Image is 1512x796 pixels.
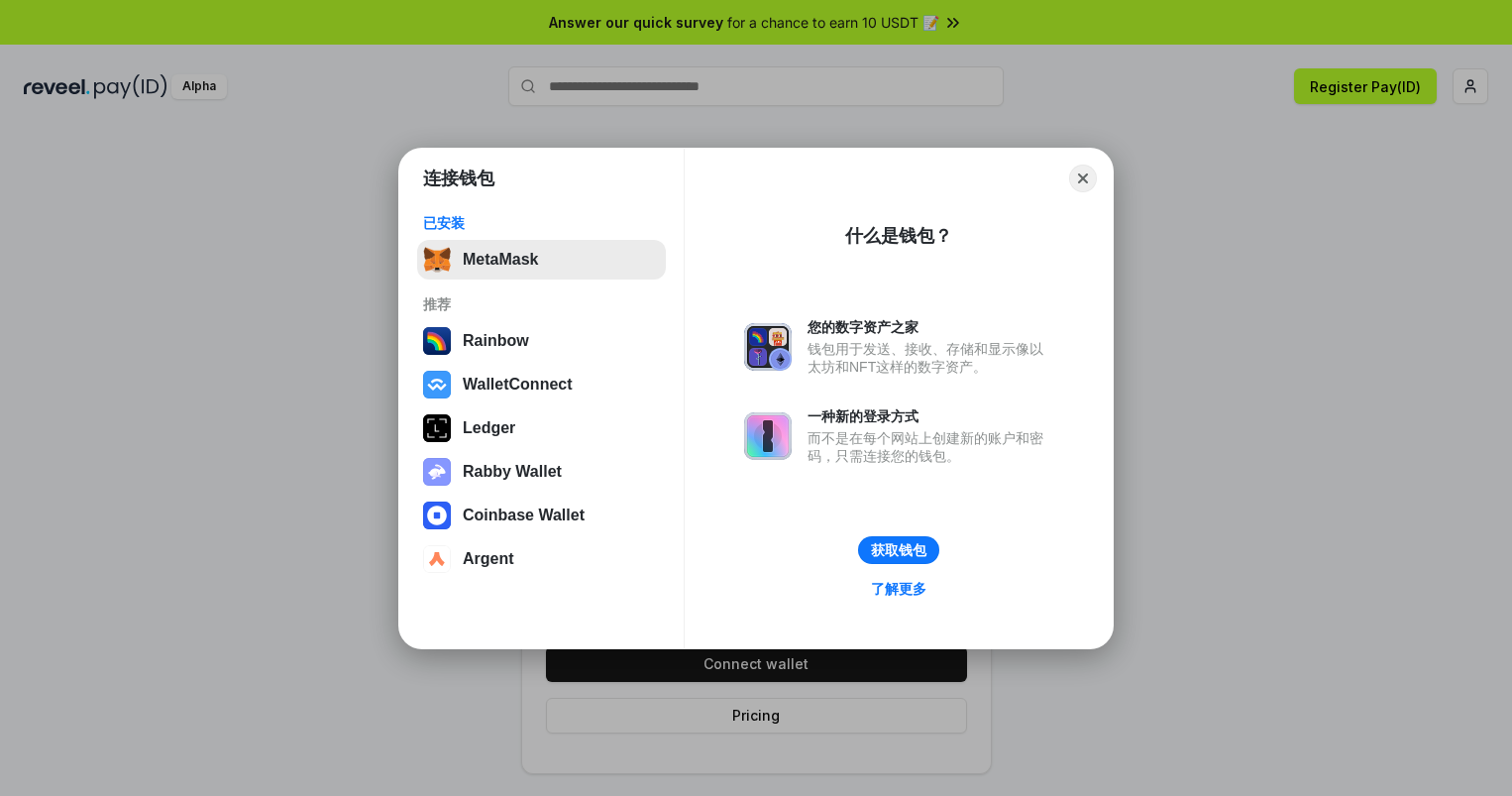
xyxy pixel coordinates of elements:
img: svg+xml,%3Csvg%20fill%3D%22none%22%20height%3D%2233%22%20viewBox%3D%220%200%2035%2033%22%20width%... [423,246,451,274]
h1: 连接钱包 [423,167,494,190]
div: Coinbase Wallet [463,507,585,524]
button: Coinbase Wallet [417,496,666,535]
div: Ledger [463,419,515,437]
button: 获取钱包 [858,536,939,564]
img: svg+xml,%3Csvg%20xmlns%3D%22http%3A%2F%2Fwww.w3.org%2F2000%2Fsvg%22%20fill%3D%22none%22%20viewBox... [423,458,451,486]
div: 已安装 [423,214,660,232]
button: MetaMask [417,240,666,280]
img: svg+xml,%3Csvg%20width%3D%2228%22%20height%3D%2228%22%20viewBox%3D%220%200%2028%2028%22%20fill%3D... [423,545,451,573]
div: WalletConnect [463,376,573,394]
button: Ledger [417,408,666,448]
div: 您的数字资产之家 [808,318,1053,336]
button: Close [1069,165,1097,192]
img: svg+xml,%3Csvg%20xmlns%3D%22http%3A%2F%2Fwww.w3.org%2F2000%2Fsvg%22%20width%3D%2228%22%20height%3... [423,414,451,442]
div: 一种新的登录方式 [808,407,1053,425]
div: 了解更多 [871,580,926,598]
a: 了解更多 [859,576,938,602]
button: Rabby Wallet [417,452,666,492]
button: Rainbow [417,321,666,361]
div: 推荐 [423,295,660,313]
div: Rainbow [463,332,529,350]
button: Argent [417,539,666,579]
img: svg+xml,%3Csvg%20xmlns%3D%22http%3A%2F%2Fwww.w3.org%2F2000%2Fsvg%22%20fill%3D%22none%22%20viewBox... [744,323,792,371]
img: svg+xml,%3Csvg%20xmlns%3D%22http%3A%2F%2Fwww.w3.org%2F2000%2Fsvg%22%20fill%3D%22none%22%20viewBox... [744,412,792,460]
img: svg+xml,%3Csvg%20width%3D%22120%22%20height%3D%22120%22%20viewBox%3D%220%200%20120%20120%22%20fil... [423,327,451,355]
div: 获取钱包 [871,541,926,559]
div: 什么是钱包？ [845,224,952,248]
div: MetaMask [463,251,538,269]
div: Rabby Wallet [463,463,562,481]
div: 钱包用于发送、接收、存储和显示像以太坊和NFT这样的数字资产。 [808,340,1053,376]
button: WalletConnect [417,365,666,404]
div: 而不是在每个网站上创建新的账户和密码，只需连接您的钱包。 [808,429,1053,465]
div: Argent [463,550,514,568]
img: svg+xml,%3Csvg%20width%3D%2228%22%20height%3D%2228%22%20viewBox%3D%220%200%2028%2028%22%20fill%3D... [423,502,451,529]
img: svg+xml,%3Csvg%20width%3D%2228%22%20height%3D%2228%22%20viewBox%3D%220%200%2028%2028%22%20fill%3D... [423,371,451,398]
